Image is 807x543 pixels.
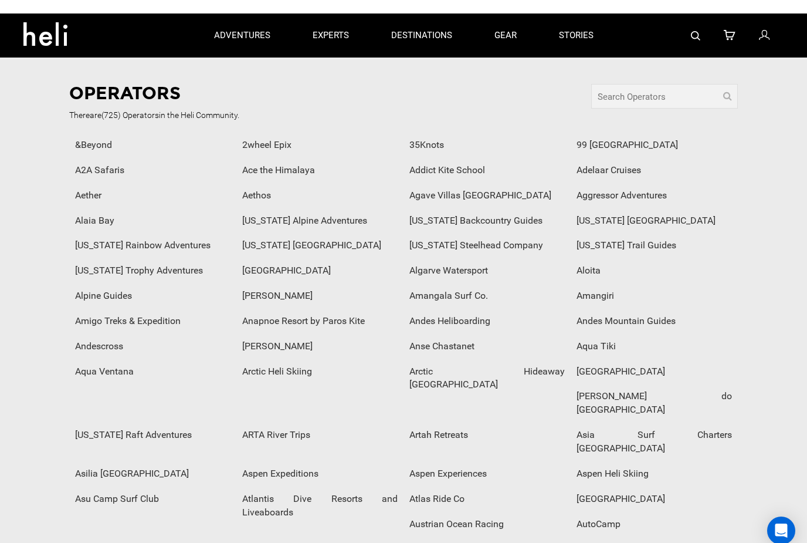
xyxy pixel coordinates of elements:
div: Aethos [236,170,403,195]
div: Addict Kite School [403,144,571,170]
input: Search Operators [591,70,738,95]
div: [US_STATE] Steelhead Company [403,220,571,245]
div: Aspen Experiences [403,448,571,473]
div: Amigo Treks & Expedition [69,295,236,321]
p: adventures [214,16,270,28]
p: experts [313,16,349,28]
img: search-bar-icon.svg [691,18,700,27]
div: Asia Surf Charters [GEOGRAPHIC_DATA] [571,409,738,448]
div: [GEOGRAPHIC_DATA] [571,346,738,371]
div: Amangiri [571,270,738,295]
div: [GEOGRAPHIC_DATA] [236,245,403,270]
div: Arctic Heli Skiing [236,346,403,371]
div: [US_STATE] [GEOGRAPHIC_DATA] [236,220,403,245]
div: Agave Villas [GEOGRAPHIC_DATA] [403,170,571,195]
div: Anapnoe Resort by Paros Kite [236,295,403,321]
div: Andes Mountain Guides [571,295,738,321]
div: 2wheel Epix [236,119,403,144]
h1: Operators [69,70,537,90]
div: [US_STATE] Rainbow Adventures [69,220,236,245]
div: [US_STATE] Alpine Adventures [236,195,403,220]
p: destinations [391,16,452,28]
span: There (725) Operator in the Heli Community. [69,96,537,107]
div: AutoCamp [571,498,738,524]
div: Atlantis Dive Resorts and Liveaboards [236,473,403,512]
div: Arctic Hideaway [GEOGRAPHIC_DATA] [403,346,571,385]
div: [PERSON_NAME] [236,321,403,346]
div: Aspen Expeditions [236,448,403,473]
div: Adelaar Cruises [571,144,738,170]
div: &Beyond [69,119,236,144]
div: Alpine Guides [69,270,236,295]
div: Artah Retreats [403,409,571,434]
div: ARTA River Trips [236,409,403,434]
div: [PERSON_NAME] do [GEOGRAPHIC_DATA] [571,370,738,409]
div: [US_STATE] Trail Guides [571,220,738,245]
div: [US_STATE] Backcountry Guides [403,195,571,220]
div: Asu Camp Surf Club [69,473,236,498]
div: Algarve Watersport [403,245,571,270]
div: [US_STATE] Trophy Adventures [69,245,236,270]
span: s [155,97,159,106]
span: are [90,97,101,106]
div: 99 [GEOGRAPHIC_DATA] [571,119,738,144]
div: Aqua Tiki [571,321,738,346]
div: Aggressor Adventures [571,170,738,195]
div: Andes Heliboarding [403,295,571,321]
div: Aqua Ventana [69,346,236,371]
div: Andescross [69,321,236,346]
div: [US_STATE] Raft Adventures [69,409,236,434]
div: Open Intercom Messenger [767,503,795,531]
div: [US_STATE] [GEOGRAPHIC_DATA] [571,195,738,220]
div: Aspen Heli Skiing [571,448,738,473]
div: Alaia Bay [69,195,236,220]
div: Amangala Surf Co. [403,270,571,295]
div: Ace the Himalaya [236,144,403,170]
div: 35Knots [403,119,571,144]
div: [PERSON_NAME] [236,270,403,295]
div: [GEOGRAPHIC_DATA] [571,473,738,498]
div: Aether [69,170,236,195]
div: Austrian Ocean Racing [403,498,571,524]
div: Anse Chastanet [403,321,571,346]
div: Asilia [GEOGRAPHIC_DATA] [69,448,236,473]
div: A2A Safaris [69,144,236,170]
div: Atlas Ride Co [403,473,571,498]
div: Aloita [571,245,738,270]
